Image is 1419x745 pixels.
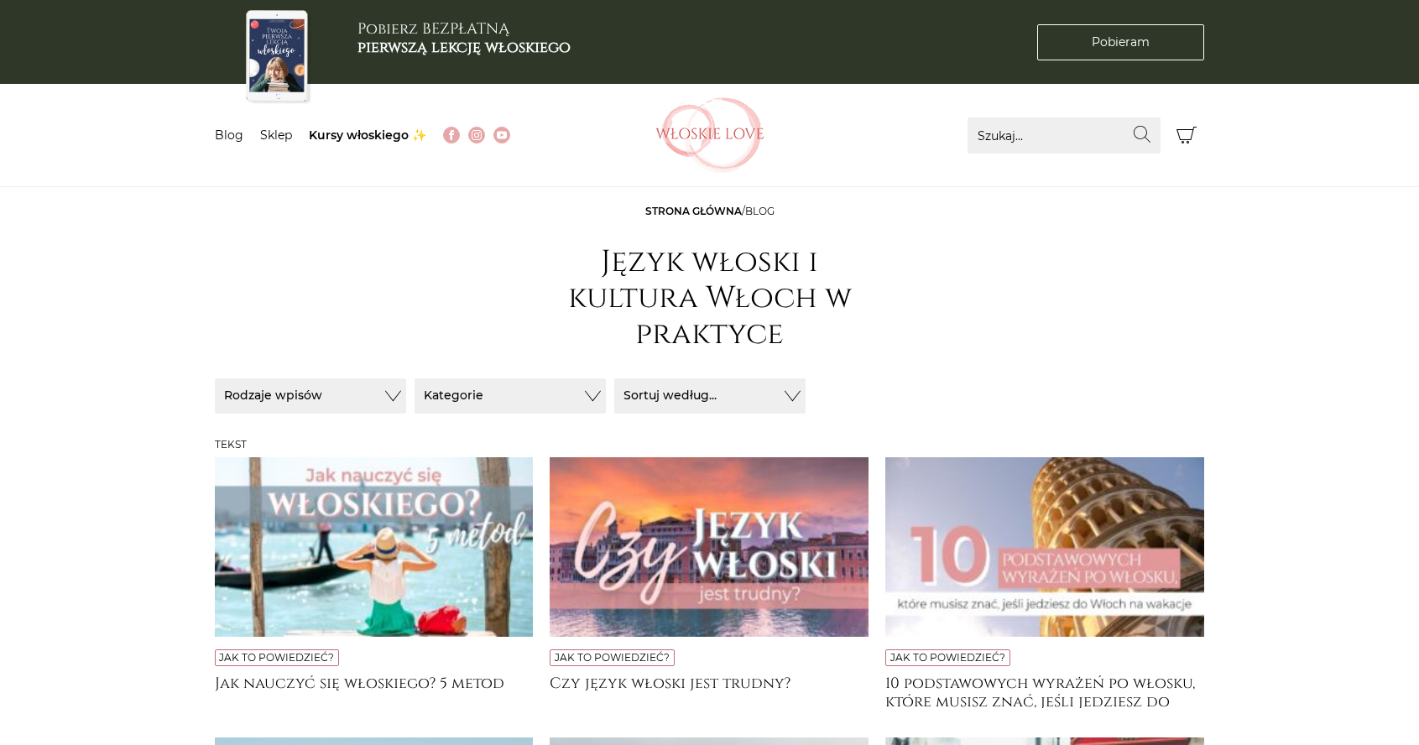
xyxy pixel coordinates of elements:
a: Jak to powiedzieć? [890,651,1005,664]
span: Pobieram [1092,34,1150,51]
a: Sklep [260,128,292,143]
span: Blog [745,205,775,217]
a: Pobieram [1037,24,1204,60]
img: Włoskielove [655,97,764,173]
span: / [645,205,775,217]
a: Jak to powiedzieć? [555,651,670,664]
a: Jak to powiedzieć? [219,651,334,664]
a: Czy język włoski jest trudny? [550,675,869,708]
a: Kursy włoskiego ✨ [309,128,426,143]
button: Sortuj według... [614,378,806,414]
h3: Tekst [215,439,1205,451]
a: 10 podstawowych wyrażeń po włosku, które musisz znać, jeśli jedziesz do [GEOGRAPHIC_DATA] na wakacje [885,675,1204,708]
button: Koszyk [1169,117,1205,154]
a: Blog [215,128,243,143]
h3: Pobierz BEZPŁATNĄ [357,20,571,56]
h1: Język włoski i kultura Włoch w praktyce [542,244,878,353]
b: pierwszą lekcję włoskiego [357,37,571,58]
a: Strona główna [645,205,742,217]
button: Kategorie [415,378,606,414]
input: Szukaj... [968,117,1161,154]
button: Rodzaje wpisów [215,378,406,414]
a: Jak nauczyć się włoskiego? 5 metod [215,675,534,708]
